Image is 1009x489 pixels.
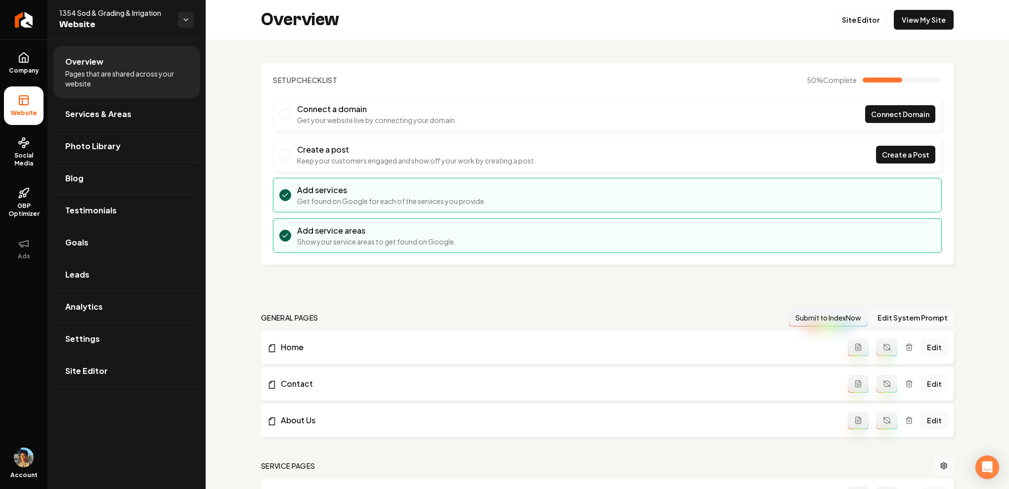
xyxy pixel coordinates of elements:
[14,448,34,467] img: Aditya Nair
[975,455,999,479] div: Open Intercom Messenger
[848,338,869,356] button: Add admin page prompt
[267,341,848,353] a: Home
[834,10,888,30] a: Site Editor
[876,146,935,163] a: Create a Post
[297,115,457,125] p: Get your website live by connecting your domain.
[848,375,869,393] button: Add admin page prompt
[872,309,954,326] button: Edit System Prompt
[65,172,84,184] span: Blog
[4,129,44,175] a: Social Media
[297,144,536,156] h3: Create a post
[261,10,339,30] h2: Overview
[53,163,200,194] a: Blog
[261,461,315,471] h2: Service Pages
[894,10,954,30] a: View My Site
[297,156,536,165] p: Keep your customers engaged and show off your work by creating a post.
[4,152,44,167] span: Social Media
[921,411,948,429] a: Edit
[7,109,41,117] span: Website
[4,44,44,82] a: Company
[921,375,948,393] a: Edit
[53,195,200,226] a: Testimonials
[65,108,132,120] span: Services & Areas
[65,237,88,248] span: Goals
[65,69,188,88] span: Pages that are shared across your website.
[65,204,117,216] span: Testimonials
[4,179,44,226] a: GBP Optimizer
[53,259,200,290] a: Leads
[65,333,100,345] span: Settings
[261,313,318,323] h2: general pages
[5,67,43,75] span: Company
[65,56,103,68] span: Overview
[53,98,200,130] a: Services & Areas
[65,269,89,281] span: Leads
[53,355,200,387] a: Site Editor
[297,103,457,115] h3: Connect a domain
[882,150,929,160] span: Create a Post
[848,411,869,429] button: Add admin page prompt
[14,448,34,467] button: Open user button
[65,301,103,313] span: Analytics
[823,76,857,84] span: Complete
[273,76,297,84] span: Setup
[65,140,121,152] span: Photo Library
[297,237,456,246] p: Show your service areas to get found on Google.
[871,109,929,120] span: Connect Domain
[65,365,108,377] span: Site Editor
[297,196,486,206] p: Get found on Google for each of the services you provide.
[59,18,170,32] span: Website
[4,202,44,218] span: GBP Optimizer
[53,130,200,162] a: Photo Library
[273,75,338,85] h2: Checklist
[10,471,38,479] span: Account
[921,338,948,356] a: Edit
[59,8,170,18] span: 1354 Sod & Grading & Irrigation
[4,230,44,268] button: Ads
[267,414,848,426] a: About Us
[789,309,868,326] button: Submit to IndexNow
[297,184,486,196] h3: Add services
[297,225,456,237] h3: Add service areas
[267,378,848,390] a: Contact
[807,75,857,85] span: 50 %
[14,252,34,260] span: Ads
[53,227,200,258] a: Goals
[53,291,200,323] a: Analytics
[865,105,935,123] a: Connect Domain
[15,12,33,28] img: Rebolt Logo
[53,323,200,355] a: Settings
